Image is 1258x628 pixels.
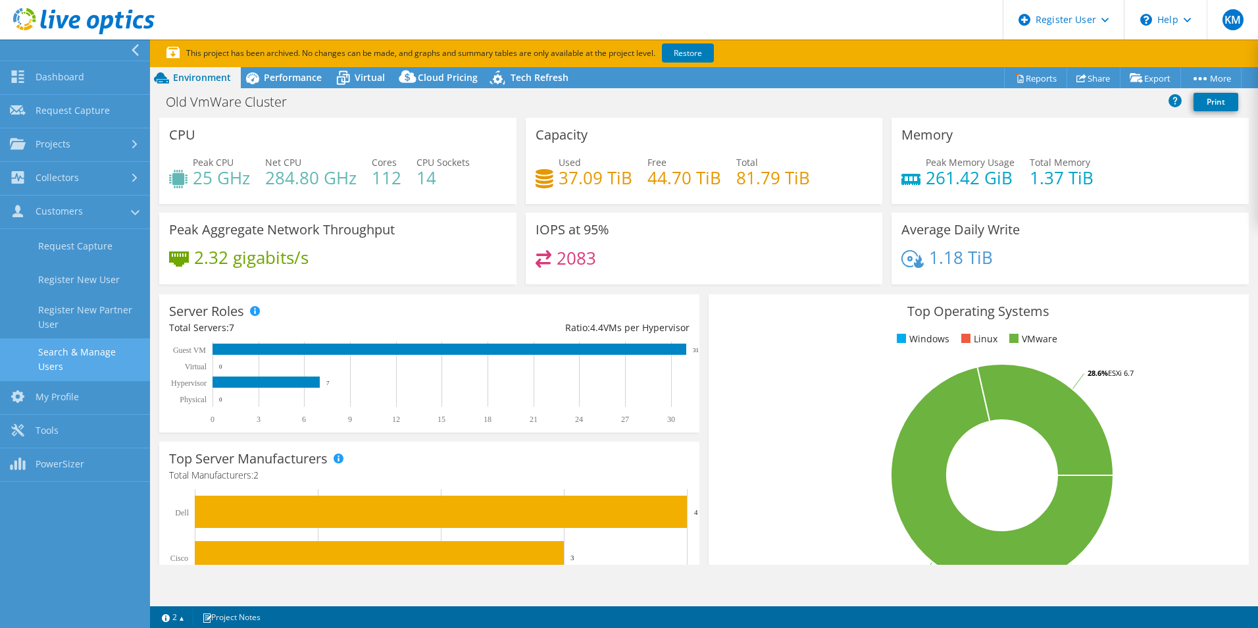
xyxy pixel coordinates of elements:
[169,128,195,142] h3: CPU
[264,71,322,84] span: Performance
[193,156,234,169] span: Peak CPU
[229,321,234,334] span: 7
[559,156,581,169] span: Used
[416,170,470,185] h4: 14
[557,251,596,265] h4: 2083
[662,43,714,63] a: Restore
[265,156,301,169] span: Net CPU
[169,468,690,483] h4: Total Manufacturers:
[1006,332,1057,346] li: VMware
[219,396,222,403] text: 0
[1222,9,1244,30] span: KM
[438,415,445,424] text: 15
[170,554,188,563] text: Cisco
[257,415,261,424] text: 3
[1108,368,1134,378] tspan: ESXi 6.7
[418,71,478,84] span: Cloud Pricing
[590,321,603,334] span: 4.4
[265,170,357,185] h4: 284.80 GHz
[901,128,953,142] h3: Memory
[372,156,397,169] span: Cores
[484,415,491,424] text: 18
[718,304,1239,319] h3: Top Operating Systems
[372,170,401,185] h4: 112
[926,156,1015,169] span: Peak Memory Usage
[253,469,259,481] span: 2
[1004,68,1067,88] a: Reports
[1030,170,1094,185] h4: 1.37 TiB
[173,71,231,84] span: Environment
[416,156,470,169] span: CPU Sockets
[901,222,1020,237] h3: Average Daily Write
[1030,156,1090,169] span: Total Memory
[694,508,698,516] text: 4
[194,250,309,265] h4: 2.32 gigabits/s
[621,415,629,424] text: 27
[929,250,993,265] h4: 1.18 TiB
[1120,68,1181,88] a: Export
[647,170,721,185] h4: 44.70 TiB
[570,554,574,562] text: 3
[926,170,1015,185] h4: 261.42 GiB
[1067,68,1120,88] a: Share
[536,128,588,142] h3: Capacity
[392,415,400,424] text: 12
[173,346,206,355] text: Guest VM
[175,508,189,517] text: Dell
[169,452,328,466] h3: Top Server Manufacturers
[348,415,352,424] text: 9
[171,379,207,388] text: Hypervisor
[736,156,758,169] span: Total
[355,71,385,84] span: Virtual
[693,347,699,353] text: 31
[219,363,222,370] text: 0
[667,415,675,424] text: 30
[160,95,307,109] h1: Old VmWare Cluster
[559,170,632,185] h4: 37.09 TiB
[429,321,689,335] div: Ratio: VMs per Hypervisor
[1140,14,1152,26] svg: \n
[575,415,583,424] text: 24
[647,156,667,169] span: Free
[1180,68,1242,88] a: More
[211,415,214,424] text: 0
[302,415,306,424] text: 6
[326,380,330,386] text: 7
[180,395,207,404] text: Physical
[153,609,193,625] a: 2
[193,170,250,185] h4: 25 GHz
[185,362,207,371] text: Virtual
[169,321,429,335] div: Total Servers:
[536,222,609,237] h3: IOPS at 95%
[958,332,997,346] li: Linux
[530,415,538,424] text: 21
[511,71,568,84] span: Tech Refresh
[193,609,270,625] a: Project Notes
[169,304,244,319] h3: Server Roles
[736,170,810,185] h4: 81.79 TiB
[1088,368,1108,378] tspan: 28.6%
[893,332,949,346] li: Windows
[166,46,811,61] p: This project has been archived. No changes can be made, and graphs and summary tables are only av...
[1194,93,1238,111] a: Print
[169,222,395,237] h3: Peak Aggregate Network Throughput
